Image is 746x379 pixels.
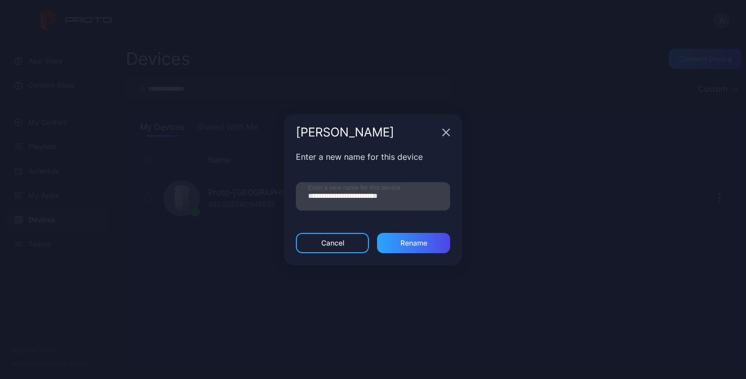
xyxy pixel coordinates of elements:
[296,151,450,163] div: Enter a new name for this device
[296,182,450,211] input: Enter a new name for this device
[377,233,450,253] button: Rename
[321,239,344,247] div: Cancel
[400,239,427,247] div: Rename
[296,126,438,139] div: [PERSON_NAME]
[296,233,369,253] button: Cancel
